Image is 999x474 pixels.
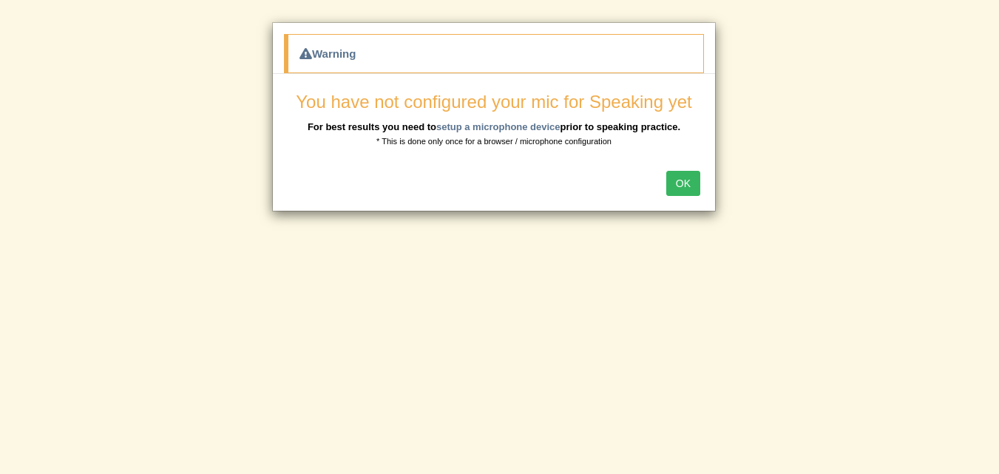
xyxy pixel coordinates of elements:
button: OK [666,171,700,196]
a: setup a microphone device [436,121,561,132]
div: Warning [284,34,704,73]
small: * This is done only once for a browser / microphone configuration [376,137,612,146]
b: For best results you need to prior to speaking practice. [308,121,680,132]
span: You have not configured your mic for Speaking yet [296,92,691,112]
